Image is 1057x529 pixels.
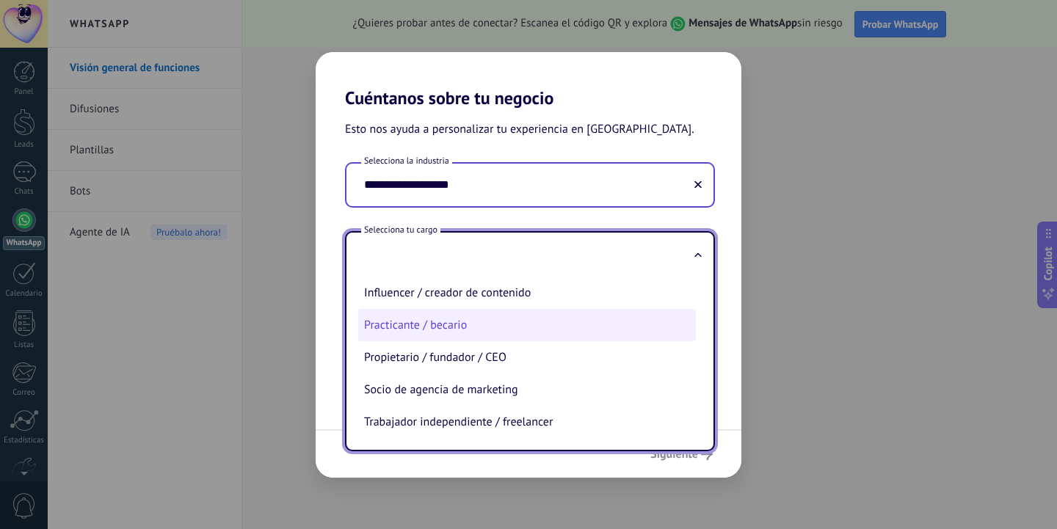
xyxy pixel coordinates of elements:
[358,277,696,309] li: Influencer / creador de contenido
[316,52,741,109] h2: Cuéntanos sobre tu negocio
[358,406,696,438] li: Trabajador independiente / freelancer
[345,120,694,139] span: Esto nos ayuda a personalizar tu experiencia en [GEOGRAPHIC_DATA].
[358,309,696,341] li: Practicante / becario
[358,341,696,373] li: Propietario / fundador / CEO
[358,373,696,406] li: Socio de agencia de marketing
